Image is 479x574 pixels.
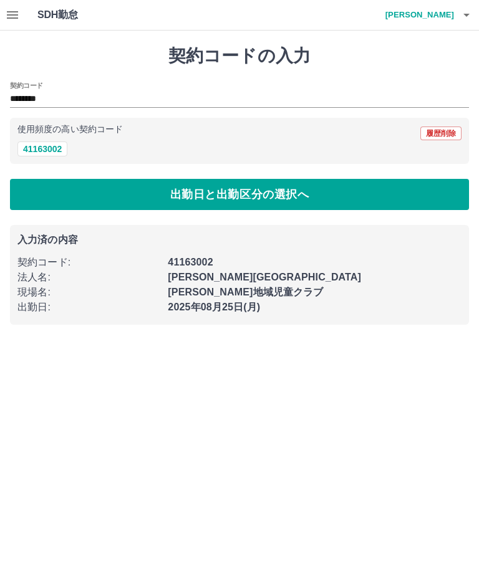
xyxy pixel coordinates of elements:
p: 使用頻度の高い契約コード [17,125,123,134]
button: 履歴削除 [420,127,462,140]
h1: 契約コードの入力 [10,45,469,67]
p: 入力済の内容 [17,235,462,245]
button: 41163002 [17,141,67,156]
h2: 契約コード [10,80,43,90]
b: 41163002 [168,257,213,267]
p: 出勤日 : [17,300,160,315]
b: [PERSON_NAME]地域児童クラブ [168,287,323,297]
button: 出勤日と出勤区分の選択へ [10,179,469,210]
b: 2025年08月25日(月) [168,302,260,312]
b: [PERSON_NAME][GEOGRAPHIC_DATA] [168,272,361,282]
p: 現場名 : [17,285,160,300]
p: 法人名 : [17,270,160,285]
p: 契約コード : [17,255,160,270]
